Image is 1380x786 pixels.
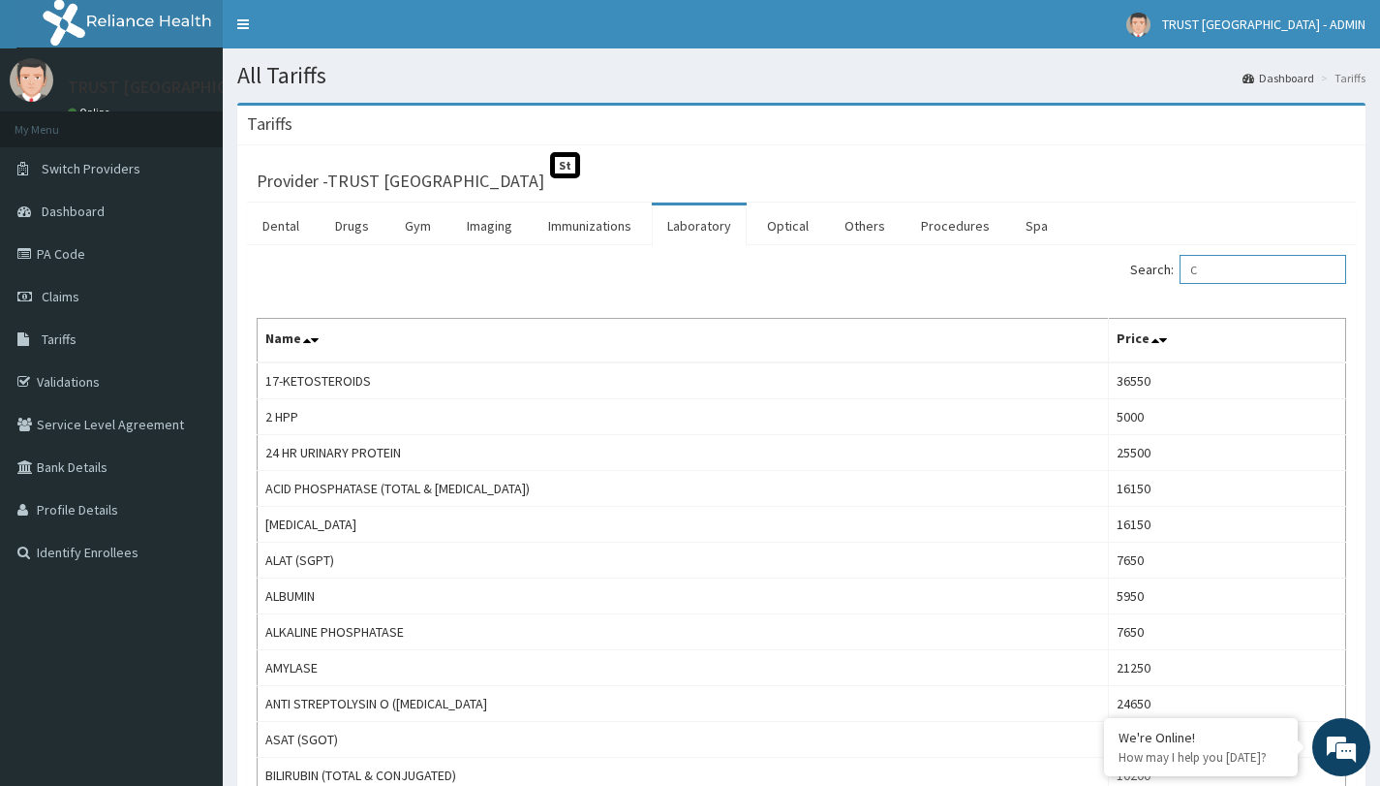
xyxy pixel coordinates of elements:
[1130,255,1346,284] label: Search:
[10,58,53,102] img: User Image
[533,205,647,246] a: Immunizations
[905,205,1005,246] a: Procedures
[1108,319,1345,363] th: Price
[1108,686,1345,722] td: 24650
[1108,650,1345,686] td: 21250
[1119,729,1283,746] div: We're Online!
[550,152,580,178] span: St
[112,244,267,440] span: We're online!
[257,173,544,190] h3: Provider - TRUST [GEOGRAPHIC_DATA]
[1162,16,1365,33] span: TRUST [GEOGRAPHIC_DATA] - ADMIN
[1180,255,1346,284] input: Search:
[247,205,315,246] a: Dental
[258,399,1109,435] td: 2 HPP
[42,160,140,177] span: Switch Providers
[258,614,1109,650] td: ALKALINE PHOSPHATASE
[318,10,364,56] div: Minimize live chat window
[247,115,292,133] h3: Tariffs
[258,319,1109,363] th: Name
[1108,579,1345,614] td: 5950
[320,205,384,246] a: Drugs
[1108,543,1345,579] td: 7650
[1108,614,1345,650] td: 7650
[1242,70,1314,86] a: Dashboard
[389,205,446,246] a: Gym
[1108,435,1345,471] td: 25500
[258,471,1109,507] td: ACID PHOSPHATASE (TOTAL & [MEDICAL_DATA])
[258,650,1109,686] td: AMYLASE
[237,63,1365,88] h1: All Tariffs
[1119,749,1283,766] p: How may I help you today?
[258,543,1109,579] td: ALAT (SGPT)
[258,435,1109,471] td: 24 HR URINARY PROTEIN
[1108,507,1345,543] td: 16150
[10,529,369,597] textarea: Type your message and hit 'Enter'
[68,79,345,96] p: TRUST [GEOGRAPHIC_DATA] - ADMIN
[652,205,747,246] a: Laboratory
[829,205,901,246] a: Others
[101,109,325,134] div: Chat with us now
[258,507,1109,543] td: [MEDICAL_DATA]
[1126,13,1150,37] img: User Image
[451,205,528,246] a: Imaging
[42,330,77,348] span: Tariffs
[42,203,105,220] span: Dashboard
[258,362,1109,399] td: 17-KETOSTEROIDS
[1108,399,1345,435] td: 5000
[258,579,1109,614] td: ALBUMIN
[68,106,114,119] a: Online
[1010,205,1063,246] a: Spa
[1316,70,1365,86] li: Tariffs
[42,288,79,305] span: Claims
[258,686,1109,722] td: ANTI STREPTOLYSIN O ([MEDICAL_DATA]
[1108,362,1345,399] td: 36550
[258,722,1109,758] td: ASAT (SGOT)
[751,205,824,246] a: Optical
[1108,471,1345,507] td: 16150
[36,97,78,145] img: d_794563401_company_1708531726252_794563401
